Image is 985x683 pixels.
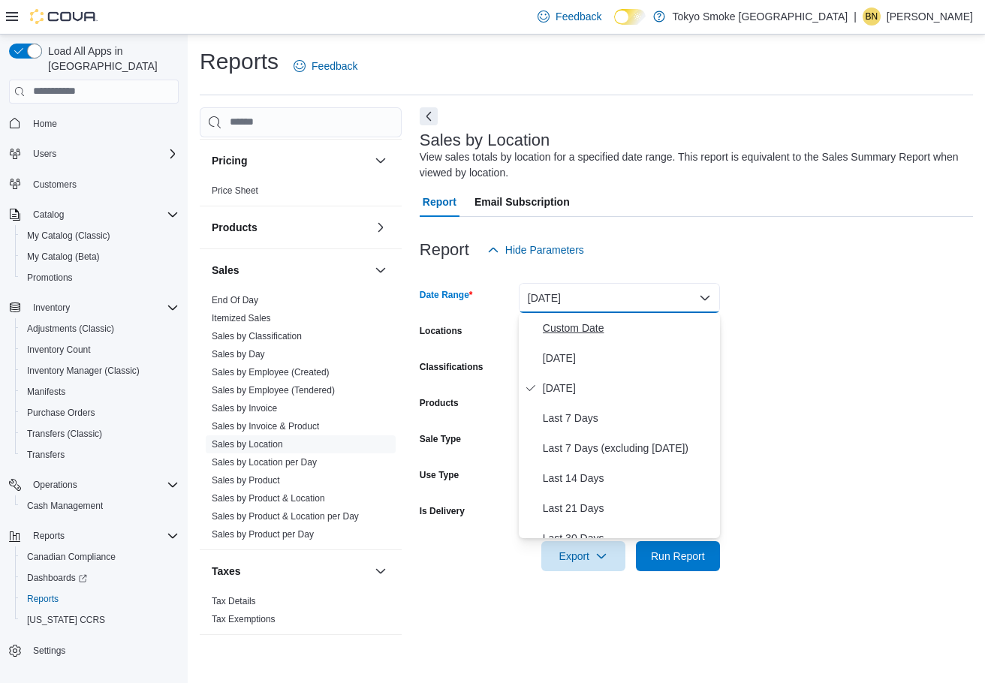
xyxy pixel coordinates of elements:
button: Pricing [212,153,369,168]
span: Settings [33,645,65,657]
button: Reports [27,527,71,545]
button: Operations [27,476,83,494]
button: Transfers [15,444,185,465]
span: Reports [27,527,179,545]
label: Products [420,397,459,409]
a: Dashboards [15,567,185,588]
button: Home [3,113,185,134]
a: Adjustments (Classic) [21,320,120,338]
span: Promotions [27,272,73,284]
a: [US_STATE] CCRS [21,611,111,629]
span: Inventory Manager (Classic) [27,365,140,377]
button: Users [3,143,185,164]
button: Settings [3,639,185,661]
span: Dashboards [21,569,179,587]
a: Sales by Product per Day [212,529,314,540]
input: Dark Mode [614,9,646,25]
button: [US_STATE] CCRS [15,609,185,630]
span: Sales by Invoice [212,402,277,414]
span: Purchase Orders [27,407,95,419]
a: Feedback [532,2,607,32]
span: Export [550,541,616,571]
span: Itemized Sales [212,312,271,324]
button: Sales [372,261,390,279]
h3: Sales by Location [420,131,550,149]
h3: Products [212,220,258,235]
span: Inventory Count [21,341,179,359]
a: Transfers [21,446,71,464]
button: Pricing [372,152,390,170]
a: End Of Day [212,295,258,305]
p: [PERSON_NAME] [887,8,973,26]
a: My Catalog (Beta) [21,248,106,266]
button: Hide Parameters [481,235,590,265]
button: Purchase Orders [15,402,185,423]
span: Feedback [312,59,357,74]
span: Manifests [21,383,179,401]
button: Manifests [15,381,185,402]
a: Sales by Product [212,475,280,486]
span: Sales by Invoice & Product [212,420,319,432]
button: Reports [3,525,185,546]
span: Reports [33,530,65,542]
span: Reports [27,593,59,605]
img: Cova [30,9,98,24]
a: Promotions [21,269,79,287]
a: Price Sheet [212,185,258,196]
span: Hide Parameters [505,242,584,257]
a: Sales by Employee (Tendered) [212,385,335,396]
a: Settings [27,642,71,660]
span: Catalog [27,206,179,224]
a: Sales by Day [212,349,265,360]
button: Transfers (Classic) [15,423,185,444]
label: Classifications [420,361,483,373]
span: Sales by Classification [212,330,302,342]
span: Price Sheet [212,185,258,197]
div: Brianna Nesbitt [863,8,881,26]
span: Sales by Product & Location [212,492,325,504]
a: Customers [27,176,83,194]
button: Adjustments (Classic) [15,318,185,339]
span: Home [33,118,57,130]
span: Tax Exemptions [212,613,276,625]
span: Transfers (Classic) [21,425,179,443]
span: Customers [27,175,179,194]
h3: Sales [212,263,239,278]
span: Custom Date [543,319,714,337]
button: My Catalog (Beta) [15,246,185,267]
span: BN [866,8,878,26]
button: My Catalog (Classic) [15,225,185,246]
span: Catalog [33,209,64,221]
div: Select listbox [519,313,720,538]
span: Sales by Product per Day [212,528,314,540]
span: My Catalog (Classic) [27,230,110,242]
a: Sales by Location per Day [212,457,317,468]
button: Cash Management [15,495,185,516]
a: Dashboards [21,569,93,587]
span: Inventory [27,299,179,317]
a: My Catalog (Classic) [21,227,116,245]
span: [US_STATE] CCRS [27,614,105,626]
span: Last 7 Days [543,409,714,427]
a: Tax Exemptions [212,614,276,624]
button: Inventory [3,297,185,318]
span: Sales by Employee (Created) [212,366,330,378]
span: Feedback [556,9,601,24]
span: Transfers [21,446,179,464]
span: Transfers [27,449,65,461]
label: Is Delivery [420,505,465,517]
label: Sale Type [420,433,461,445]
div: Taxes [200,592,402,634]
span: Tax Details [212,595,256,607]
a: Purchase Orders [21,404,101,422]
span: Report [423,187,456,217]
span: Cash Management [21,497,179,515]
a: Sales by Employee (Created) [212,367,330,378]
span: Reports [21,590,179,608]
button: Catalog [27,206,70,224]
span: Customers [33,179,77,191]
a: Sales by Invoice & Product [212,421,319,432]
p: | [854,8,857,26]
span: Transfers (Classic) [27,428,102,440]
span: My Catalog (Classic) [21,227,179,245]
